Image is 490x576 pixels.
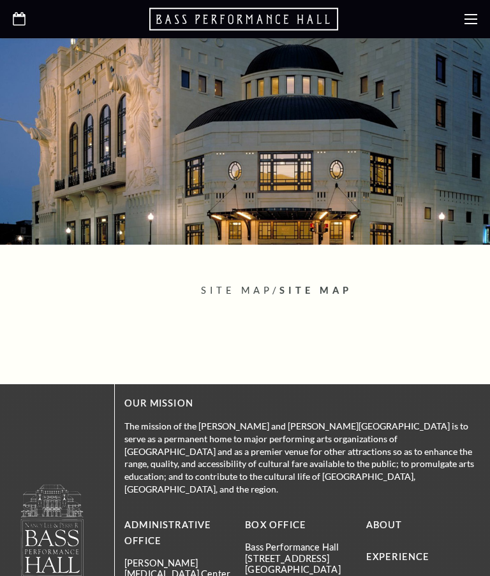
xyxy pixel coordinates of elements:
p: OUR MISSION [124,396,477,412]
p: BOX OFFICE [245,517,356,533]
p: [STREET_ADDRESS] [245,553,356,564]
span: Site Map [279,285,352,296]
p: The mission of the [PERSON_NAME] and [PERSON_NAME][GEOGRAPHIC_DATA] is to serve as a permanent ho... [124,420,477,495]
a: About [366,519,403,530]
span: Site Map [201,285,272,296]
a: Experience [366,551,430,562]
p: Bass Performance Hall [245,542,356,552]
p: Administrative Office [124,517,235,549]
p: / [201,283,477,299]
